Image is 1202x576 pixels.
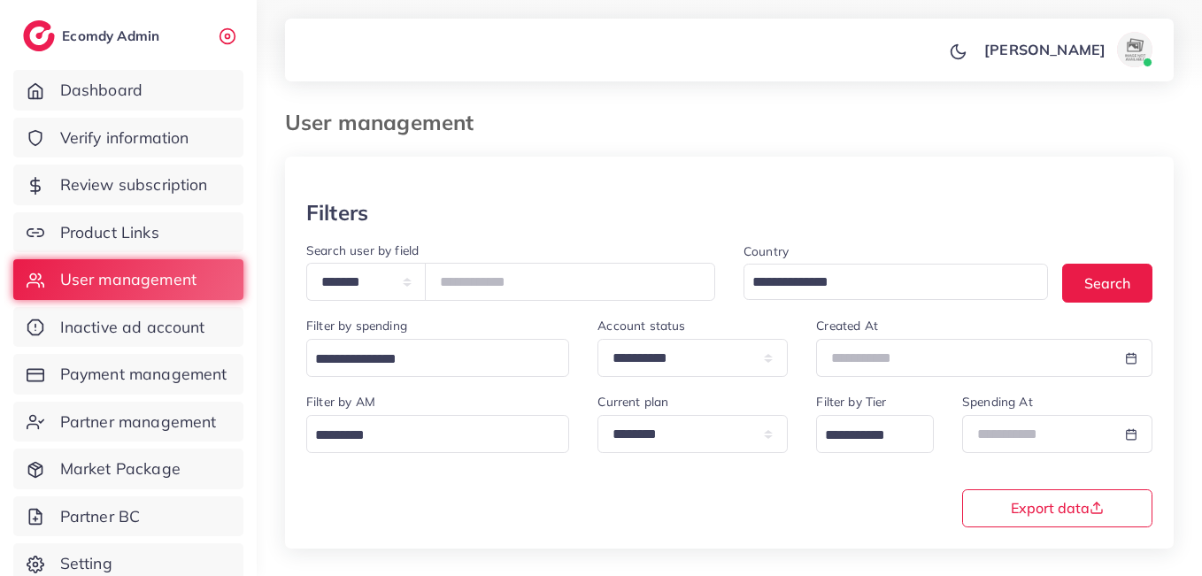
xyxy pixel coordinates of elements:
[744,264,1048,300] div: Search for option
[1117,32,1152,67] img: avatar
[13,259,243,300] a: User management
[13,70,243,111] a: Dashboard
[60,552,112,575] span: Setting
[60,411,217,434] span: Partner management
[746,269,1025,296] input: Search for option
[60,173,208,196] span: Review subscription
[309,422,546,449] input: Search for option
[306,339,569,377] div: Search for option
[1062,264,1152,302] button: Search
[962,393,1033,411] label: Spending At
[13,165,243,205] a: Review subscription
[984,39,1106,60] p: [PERSON_NAME]
[13,449,243,489] a: Market Package
[60,127,189,150] span: Verify information
[23,20,55,51] img: logo
[60,268,196,291] span: User management
[306,200,368,226] h3: Filters
[13,118,243,158] a: Verify information
[60,505,141,528] span: Partner BC
[597,393,668,411] label: Current plan
[60,79,143,102] span: Dashboard
[816,317,878,334] label: Created At
[962,489,1152,527] button: Export data
[744,242,789,260] label: Country
[819,422,911,449] input: Search for option
[306,415,569,453] div: Search for option
[816,393,886,411] label: Filter by Tier
[309,346,546,373] input: Search for option
[306,242,419,259] label: Search user by field
[60,316,205,339] span: Inactive ad account
[13,496,243,537] a: Partner BC
[1011,501,1104,515] span: Export data
[597,317,685,334] label: Account status
[62,27,164,44] h2: Ecomdy Admin
[23,20,164,51] a: logoEcomdy Admin
[306,393,375,411] label: Filter by AM
[975,32,1160,67] a: [PERSON_NAME]avatar
[60,221,159,244] span: Product Links
[13,212,243,253] a: Product Links
[13,307,243,348] a: Inactive ad account
[60,457,181,480] span: Market Package
[306,317,407,334] label: Filter by spending
[60,363,227,386] span: Payment management
[285,110,488,135] h3: User management
[816,415,934,453] div: Search for option
[13,402,243,442] a: Partner management
[13,354,243,395] a: Payment management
